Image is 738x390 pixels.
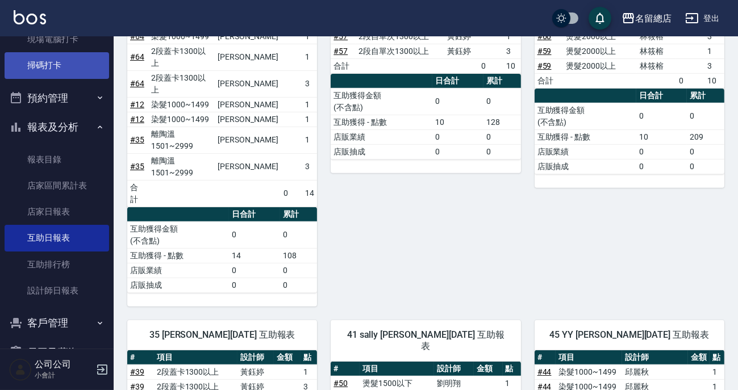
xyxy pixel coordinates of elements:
[503,362,521,376] th: 點
[537,367,552,376] a: #44
[676,73,704,88] td: 0
[637,44,676,58] td: 林筱榕
[503,29,520,44] td: 1
[535,159,636,174] td: 店販抽成
[130,52,144,61] a: #64
[503,58,520,73] td: 10
[333,47,348,56] a: #57
[237,350,274,365] th: 設計師
[432,129,483,144] td: 0
[130,115,144,124] a: #12
[537,32,552,41] a: #60
[215,70,281,97] td: [PERSON_NAME]
[483,88,521,115] td: 0
[215,44,281,70] td: [PERSON_NAME]
[704,58,724,73] td: 3
[127,350,154,365] th: #
[127,278,229,292] td: 店販抽成
[154,364,237,379] td: 2段蓋卡1300以上
[35,370,93,380] p: 小會計
[302,44,317,70] td: 1
[301,350,318,365] th: 點
[5,26,109,52] a: 現場電腦打卡
[360,362,434,376] th: 項目
[710,364,724,379] td: 1
[215,97,281,112] td: [PERSON_NAME]
[281,180,303,207] td: 0
[635,11,672,26] div: 名留總店
[302,70,317,97] td: 3
[301,364,318,379] td: 1
[548,329,711,341] span: 45 YY [PERSON_NAME][DATE] 互助報表
[148,97,215,112] td: 染髮1000~1499
[331,129,432,144] td: 店販業績
[704,44,724,58] td: 1
[215,29,281,44] td: [PERSON_NAME]
[704,73,724,88] td: 10
[302,29,317,44] td: 1
[483,144,521,159] td: 0
[229,263,280,278] td: 0
[681,8,724,29] button: 登出
[637,29,676,44] td: 林筱榕
[356,44,444,58] td: 2段自單次1300以上
[688,350,710,365] th: 金額
[302,112,317,127] td: 1
[274,350,301,365] th: 金額
[563,29,637,44] td: 燙髮2000以上
[478,58,503,73] td: 0
[5,173,109,199] a: 店家區間累計表
[237,364,274,379] td: 黃鈺婷
[302,153,317,180] td: 3
[280,207,318,222] th: 累計
[483,115,521,129] td: 128
[636,144,687,159] td: 0
[356,29,444,44] td: 2段自單次1300以上
[535,350,556,365] th: #
[5,146,109,173] a: 報表目錄
[483,129,521,144] td: 0
[215,127,281,153] td: [PERSON_NAME]
[302,97,317,112] td: 1
[535,103,636,129] td: 互助獲得金額 (不含點)
[280,263,318,278] td: 0
[127,180,148,207] td: 合計
[535,89,724,174] table: a dense table
[687,103,724,129] td: 0
[280,221,318,248] td: 0
[503,44,520,58] td: 3
[148,153,215,180] td: 離陶溫1501~2999
[444,44,478,58] td: 黃鈺婷
[537,61,552,70] a: #59
[127,221,229,248] td: 互助獲得金額 (不含點)
[474,362,503,376] th: 金額
[563,58,637,73] td: 燙髮2000以上
[331,58,356,73] td: 合計
[344,329,507,352] span: 41 sally [PERSON_NAME][DATE] 互助報表
[5,83,109,113] button: 預約管理
[5,199,109,225] a: 店家日報表
[215,153,281,180] td: [PERSON_NAME]
[5,251,109,278] a: 互助排行榜
[331,88,432,115] td: 互助獲得金額 (不含點)
[333,379,348,388] a: #50
[148,29,215,44] td: 染髮1000~1499
[148,112,215,127] td: 染髮1000~1499
[687,89,724,103] th: 累計
[5,52,109,78] a: 掃碼打卡
[636,89,687,103] th: 日合計
[148,44,215,70] td: 2段蓋卡1300以上
[148,70,215,97] td: 2段蓋卡1300以上
[130,162,144,171] a: #35
[636,159,687,174] td: 0
[687,129,724,144] td: 209
[5,278,109,304] a: 設計師日報表
[710,350,724,365] th: 點
[432,115,483,129] td: 10
[434,362,474,376] th: 設計師
[331,362,360,376] th: #
[127,263,229,278] td: 店販業績
[617,7,676,30] button: 名留總店
[141,329,303,341] span: 35 [PERSON_NAME][DATE] 互助報表
[130,100,144,109] a: #12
